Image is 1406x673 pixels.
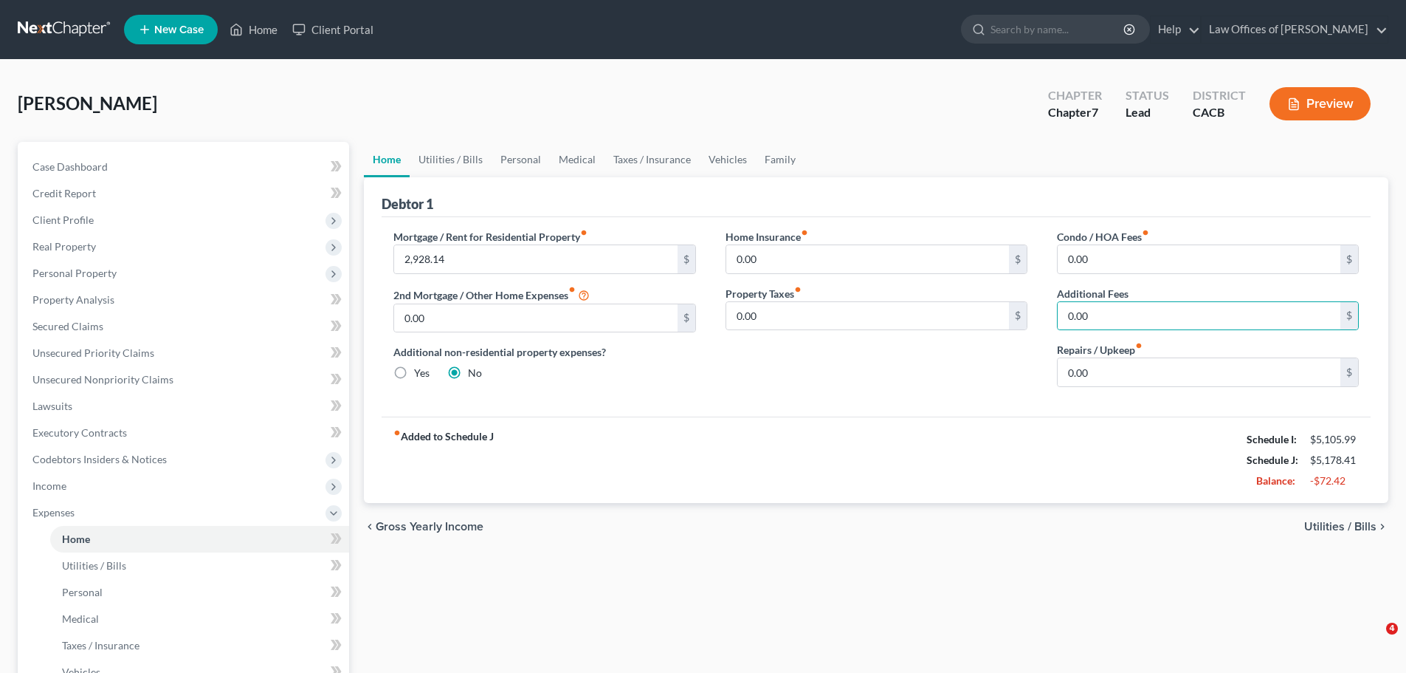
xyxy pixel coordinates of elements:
span: Home [62,533,90,545]
a: Personal [492,142,550,177]
label: Home Insurance [726,229,808,245]
div: $ [1340,302,1358,330]
a: Secured Claims [21,313,349,340]
div: Chapter [1048,104,1102,121]
span: Executory Contracts [32,426,127,439]
a: Home [222,16,285,43]
label: Additional non-residential property expenses? [393,344,695,360]
a: Vehicles [700,142,756,177]
span: Unsecured Nonpriority Claims [32,373,173,386]
a: Home [364,142,410,177]
a: Medical [50,606,349,632]
i: fiber_manual_record [1135,342,1143,349]
span: Expenses [32,506,75,519]
div: $5,178.41 [1310,453,1359,468]
i: fiber_manual_record [794,286,802,293]
div: $ [1009,302,1027,330]
span: Taxes / Insurance [62,639,139,652]
span: Gross Yearly Income [376,521,483,533]
button: Utilities / Bills chevron_right [1304,521,1388,533]
span: [PERSON_NAME] [18,92,157,114]
strong: Added to Schedule J [393,429,494,491]
i: fiber_manual_record [580,229,587,236]
i: fiber_manual_record [1142,229,1149,236]
a: Credit Report [21,180,349,207]
label: Additional Fees [1057,286,1128,301]
a: Lawsuits [21,393,349,420]
i: fiber_manual_record [393,429,401,437]
label: Mortgage / Rent for Residential Property [393,229,587,245]
a: Client Portal [285,16,381,43]
button: Preview [1269,87,1371,120]
iframe: Intercom live chat [1356,623,1391,658]
a: Medical [550,142,604,177]
label: 2nd Mortgage / Other Home Expenses [393,286,590,304]
div: $ [1009,245,1027,273]
a: Taxes / Insurance [604,142,700,177]
button: chevron_left Gross Yearly Income [364,521,483,533]
div: Chapter [1048,87,1102,104]
i: fiber_manual_record [568,286,576,293]
a: Taxes / Insurance [50,632,349,659]
label: Yes [414,366,430,380]
a: Personal [50,579,349,606]
span: Personal [62,586,103,598]
span: Credit Report [32,187,96,199]
span: Income [32,479,66,492]
div: $ [1340,245,1358,273]
span: Medical [62,612,99,625]
span: Lawsuits [32,400,72,412]
a: Unsecured Nonpriority Claims [21,366,349,393]
a: Family [756,142,804,177]
span: Property Analysis [32,293,114,306]
span: Unsecured Priority Claims [32,346,154,359]
span: Codebtors Insiders & Notices [32,453,167,465]
div: $5,105.99 [1310,432,1359,447]
input: -- [1058,358,1340,386]
a: Utilities / Bills [410,142,492,177]
i: fiber_manual_record [801,229,808,236]
div: Status [1126,87,1169,104]
span: Client Profile [32,213,94,226]
a: Unsecured Priority Claims [21,340,349,366]
label: Condo / HOA Fees [1057,229,1149,245]
a: Home [50,526,349,553]
div: District [1193,87,1246,104]
a: Property Analysis [21,287,349,313]
div: CACB [1193,104,1246,121]
a: Utilities / Bills [50,553,349,579]
span: Case Dashboard [32,160,108,173]
i: chevron_right [1376,521,1388,533]
strong: Schedule J: [1247,454,1298,466]
label: No [468,366,482,380]
span: Secured Claims [32,320,103,332]
label: Repairs / Upkeep [1057,342,1143,358]
span: Personal Property [32,267,117,279]
i: chevron_left [364,521,376,533]
input: -- [1058,245,1340,273]
a: Case Dashboard [21,154,349,180]
input: -- [1058,302,1340,330]
label: Property Taxes [726,286,802,301]
span: Utilities / Bills [1304,521,1376,533]
input: -- [394,304,677,332]
span: New Case [154,24,204,35]
input: -- [394,245,677,273]
div: $ [678,304,695,332]
input: -- [726,245,1009,273]
a: Executory Contracts [21,420,349,446]
strong: Schedule I: [1247,433,1297,445]
span: Real Property [32,240,96,253]
a: Help [1151,16,1200,43]
span: Utilities / Bills [62,559,126,572]
div: $ [678,245,695,273]
input: -- [726,302,1009,330]
strong: Balance: [1256,474,1295,487]
div: Debtor 1 [382,195,433,213]
div: Lead [1126,104,1169,121]
a: Law Offices of [PERSON_NAME] [1202,16,1388,43]
div: $ [1340,358,1358,386]
span: 7 [1092,105,1098,119]
div: -$72.42 [1310,474,1359,488]
span: 4 [1386,623,1398,635]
